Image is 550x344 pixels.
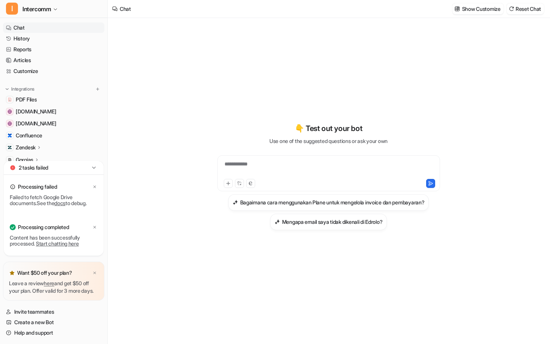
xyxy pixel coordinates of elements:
img: Gorgias [7,158,12,162]
img: Zendesk [7,145,12,150]
img: Bagaimana cara menggunakan Plane untuk mengelola invoice dan pembayaran? [233,200,238,205]
a: Reports [3,44,104,55]
a: www.helpdesk.com[DOMAIN_NAME] [3,106,104,117]
p: Want $50 off your plan? [17,269,72,277]
h3: Mengapa email saya tidak dikenali di Edrolo? [282,218,383,226]
img: menu_add.svg [95,86,100,92]
p: 2 tasks failed [19,164,48,171]
img: Mengapa email saya tidak dikenali di Edrolo? [275,219,280,225]
a: ConfluenceConfluence [3,130,104,141]
button: Integrations [3,85,37,93]
a: Invite teammates [3,307,104,317]
a: here [44,280,54,286]
p: Zendesk [16,144,36,151]
a: Start chatting here [36,240,79,247]
img: expand menu [4,86,10,92]
span: Confluence [16,132,42,139]
span: PDF Files [16,96,37,103]
img: www.helpdesk.com [7,109,12,114]
p: Processing failed [18,183,57,191]
img: x [92,271,97,275]
div: Chat [120,5,131,13]
h3: Bagaimana cara menggunakan Plane untuk mengelola invoice dan pembayaran? [240,198,425,206]
button: Bagaimana cara menggunakan Plane untuk mengelola invoice dan pembayaran?Bagaimana cara menggunaka... [228,194,429,211]
a: Create a new Bot [3,317,104,328]
p: Processing completed [18,223,69,231]
a: app.intercom.com[DOMAIN_NAME] [3,118,104,129]
img: star [9,270,15,276]
p: Integrations [11,86,34,92]
a: Articles [3,55,104,66]
button: Reset Chat [507,3,544,14]
img: Confluence [7,133,12,138]
span: I [6,3,18,15]
p: Use one of the suggested questions or ask your own [269,137,388,145]
p: Show Customize [462,5,501,13]
a: Customize [3,66,104,76]
p: Content has been successfully processed. [10,235,98,247]
a: docs [54,200,65,206]
img: app.intercom.com [7,121,12,126]
button: Mengapa email saya tidak dikenali di Edrolo?Mengapa email saya tidak dikenali di Edrolo? [270,214,387,230]
a: Chat [3,22,104,33]
p: 👇 Test out your bot [295,123,362,134]
span: [DOMAIN_NAME] [16,108,56,115]
a: Help and support [3,328,104,338]
a: History [3,33,104,44]
div: Failed to fetch Google Drive documents.See the to debug. [10,194,98,206]
p: Leave a review and get $50 off your plan. Offer valid for 3 more days. [9,280,98,295]
p: Gorgias [16,156,33,164]
span: [DOMAIN_NAME] [16,120,56,127]
span: Intercomm [22,4,51,14]
button: Show Customize [452,3,504,14]
img: reset [509,6,514,12]
img: customize [455,6,460,12]
a: PDF FilesPDF Files [3,94,104,105]
img: PDF Files [7,97,12,102]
